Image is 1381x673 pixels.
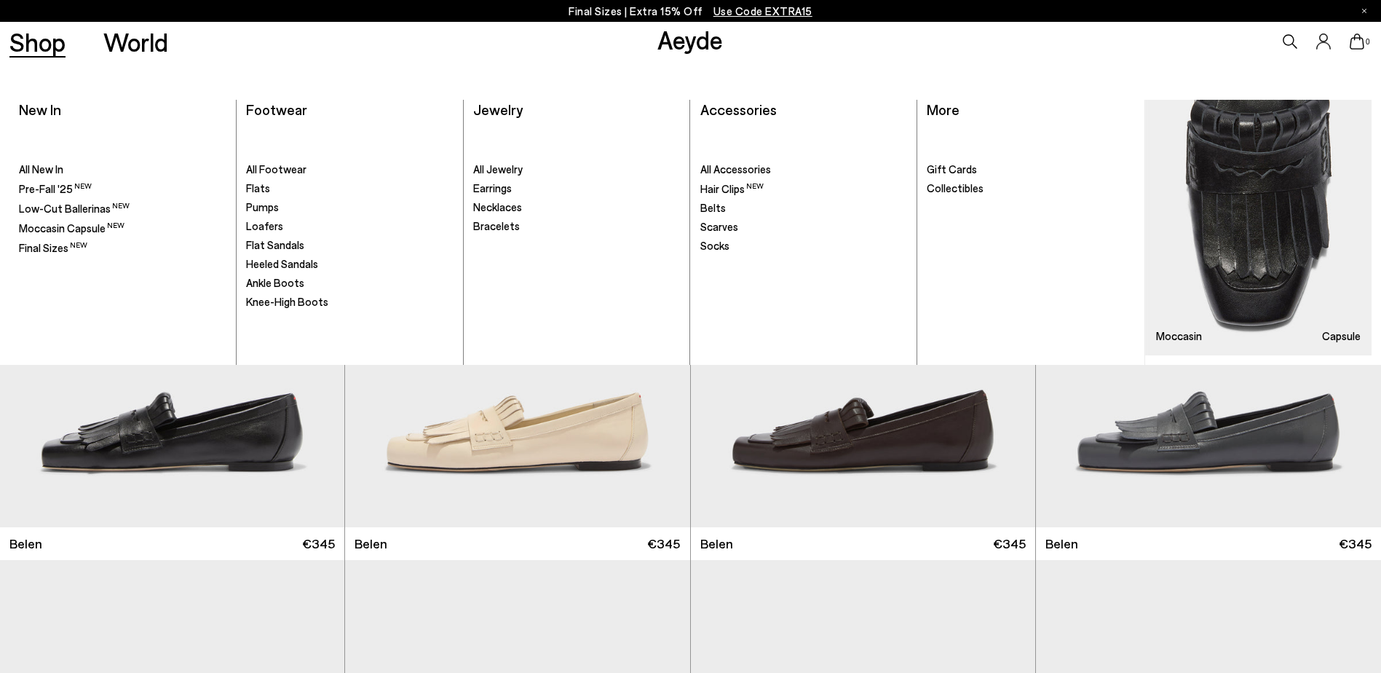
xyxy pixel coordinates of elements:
[19,240,226,256] a: Final Sizes
[713,4,812,17] span: Navigate to /collections/ss25-final-sizes
[657,24,723,55] a: Aeyde
[103,29,168,55] a: World
[1322,331,1361,342] h3: Capsule
[927,181,1135,196] a: Collectibles
[700,162,771,176] span: All Accessories
[700,181,908,197] a: Hair Clips
[302,535,335,553] span: €345
[1036,527,1381,560] a: Belen €345
[246,219,454,234] a: Loafers
[473,219,520,232] span: Bracelets
[473,162,681,177] a: All Jewelry
[473,219,681,234] a: Bracelets
[19,202,130,215] span: Low-Cut Ballerinas
[19,241,87,254] span: Final Sizes
[19,221,124,235] span: Moccasin Capsule
[1350,34,1364,50] a: 0
[700,239,908,253] a: Socks
[700,535,733,553] span: Belen
[1145,100,1372,355] img: Mobile_e6eede4d-78b8-4bd1-ae2a-4197e375e133_900x.jpg
[9,29,66,55] a: Shop
[345,527,689,560] a: Belen €345
[246,200,454,215] a: Pumps
[246,295,328,308] span: Knee-High Boots
[246,162,306,176] span: All Footwear
[246,181,270,194] span: Flats
[246,181,454,196] a: Flats
[19,182,92,195] span: Pre-Fall '25
[569,2,812,20] p: Final Sizes | Extra 15% Off
[1339,535,1372,553] span: €345
[473,200,681,215] a: Necklaces
[19,101,61,118] a: New In
[246,238,454,253] a: Flat Sandals
[19,221,226,236] a: Moccasin Capsule
[993,535,1026,553] span: €345
[19,162,226,177] a: All New In
[355,535,387,553] span: Belen
[700,182,764,195] span: Hair Clips
[473,200,522,213] span: Necklaces
[19,162,63,176] span: All New In
[19,201,226,216] a: Low-Cut Ballerinas
[647,535,680,553] span: €345
[927,162,1135,177] a: Gift Cards
[9,535,42,553] span: Belen
[19,181,226,197] a: Pre-Fall '25
[246,162,454,177] a: All Footwear
[246,257,454,272] a: Heeled Sandals
[1145,100,1372,355] a: Moccasin Capsule
[246,238,304,251] span: Flat Sandals
[246,200,279,213] span: Pumps
[473,181,512,194] span: Earrings
[246,257,318,270] span: Heeled Sandals
[246,219,283,232] span: Loafers
[1156,331,1202,342] h3: Moccasin
[927,162,977,176] span: Gift Cards
[246,101,307,118] a: Footwear
[700,162,908,177] a: All Accessories
[246,276,454,291] a: Ankle Boots
[473,181,681,196] a: Earrings
[1364,38,1372,46] span: 0
[927,181,984,194] span: Collectibles
[700,101,777,118] a: Accessories
[473,162,523,176] span: All Jewelry
[700,201,908,216] a: Belts
[1045,535,1078,553] span: Belen
[246,295,454,310] a: Knee-High Boots
[700,201,726,214] span: Belts
[700,220,908,235] a: Scarves
[473,101,523,118] a: Jewelry
[246,276,304,289] span: Ankle Boots
[700,220,738,233] span: Scarves
[700,239,729,252] span: Socks
[691,527,1035,560] a: Belen €345
[927,101,959,118] a: More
